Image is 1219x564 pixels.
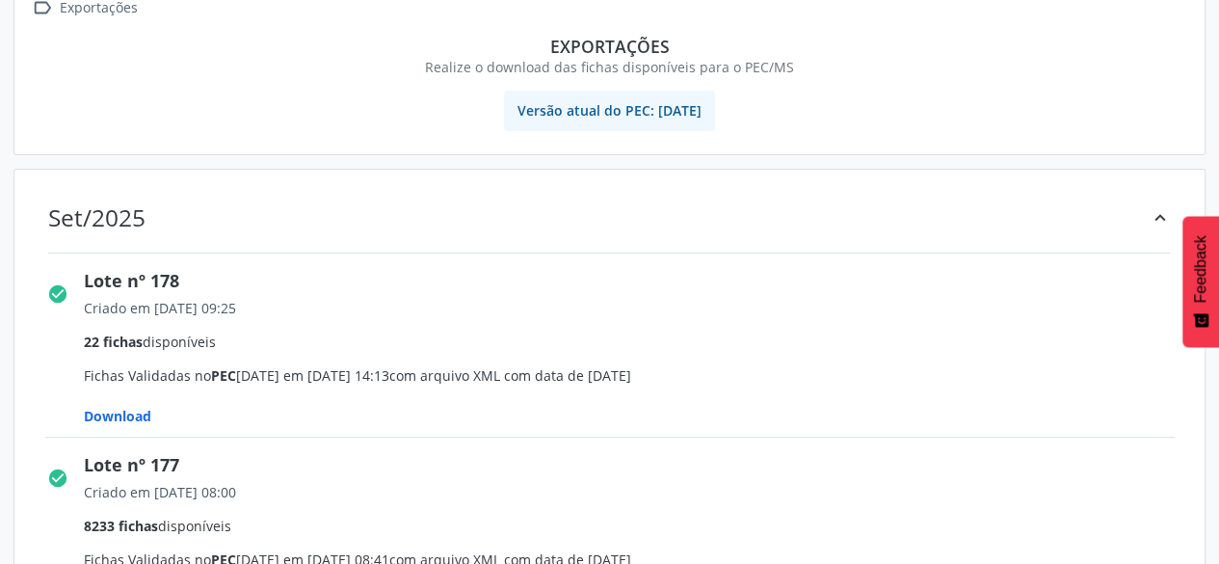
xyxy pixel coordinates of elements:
div: Realize o download das fichas disponíveis para o PEC/MS [41,57,1178,77]
span: PEC [211,366,236,385]
span: Versão atual do PEC: [DATE] [504,91,715,131]
div: Criado em [DATE] 09:25 [84,298,1188,318]
span: 8233 fichas [84,517,158,535]
div: disponíveis [84,516,1188,536]
span: Fichas Validadas no [DATE] em [DATE] 14:13 [84,298,1188,426]
i: keyboard_arrow_up [1150,207,1171,228]
div: keyboard_arrow_up [1150,203,1171,231]
div: disponíveis [84,332,1188,352]
span: 22 fichas [84,333,143,351]
div: Lote nº 177 [84,452,1188,478]
span: Feedback [1192,235,1209,303]
i: check_circle [47,468,68,489]
span: Download [84,407,151,425]
div: Criado em [DATE] 08:00 [84,482,1188,502]
div: Set/2025 [48,203,146,231]
i: check_circle [47,283,68,305]
div: Exportações [41,36,1178,57]
button: Feedback - Mostrar pesquisa [1182,216,1219,347]
div: Lote nº 178 [84,268,1188,294]
span: com arquivo XML com data de [DATE] [389,366,631,385]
